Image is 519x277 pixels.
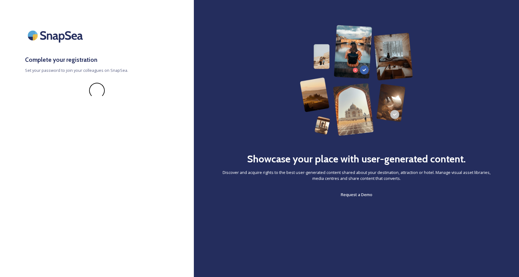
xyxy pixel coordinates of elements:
[25,55,169,64] h3: Complete your registration
[247,151,466,166] h2: Showcase your place with user-generated content.
[219,170,494,181] span: Discover and acquire rights to the best user-generated content shared about your destination, att...
[341,191,372,198] a: Request a Demo
[300,25,413,136] img: 63b42ca75bacad526042e722_Group%20154-p-800.png
[341,192,372,197] span: Request a Demo
[25,67,169,73] span: Set your password to join your colleagues on SnapSea.
[25,25,88,46] img: SnapSea Logo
